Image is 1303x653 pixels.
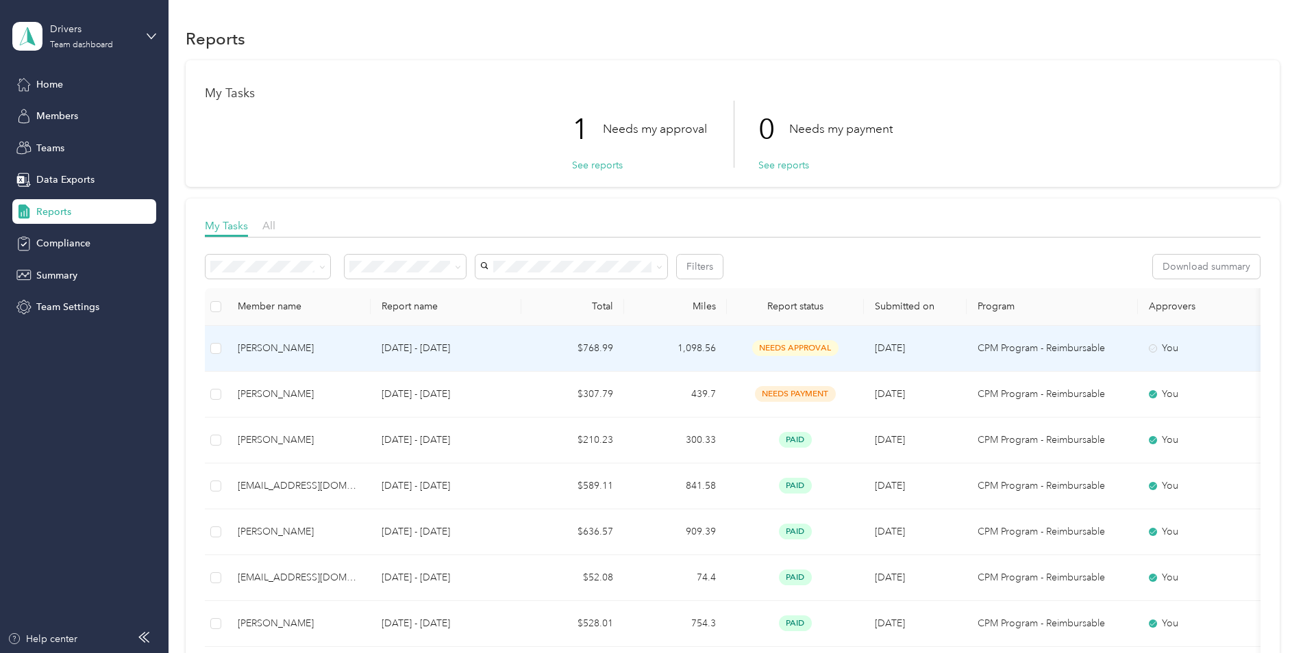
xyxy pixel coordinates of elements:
span: [DATE] [875,388,905,400]
p: [DATE] - [DATE] [382,387,510,402]
span: paid [779,524,812,539]
td: 439.7 [624,372,727,418]
td: 909.39 [624,509,727,555]
td: CPM Program - Reimbursable [967,463,1138,509]
span: paid [779,569,812,585]
td: CPM Program - Reimbursable [967,418,1138,463]
span: [DATE] [875,342,905,354]
div: You [1149,478,1264,494]
td: $307.79 [521,372,624,418]
button: Filters [677,255,723,279]
td: $528.01 [521,601,624,647]
span: Reports [36,205,71,219]
div: Miles [635,300,716,312]
div: [EMAIL_ADDRESS][DOMAIN_NAME] [238,570,360,585]
p: CPM Program - Reimbursable [978,433,1127,448]
span: paid [779,432,812,448]
th: Member name [227,288,371,326]
span: My Tasks [205,219,248,232]
p: CPM Program - Reimbursable [978,616,1127,631]
p: [DATE] - [DATE] [382,570,510,585]
button: Help center [8,632,77,646]
td: 841.58 [624,463,727,509]
p: [DATE] - [DATE] [382,433,510,448]
td: $210.23 [521,418,624,463]
div: [PERSON_NAME] [238,387,360,402]
td: CPM Program - Reimbursable [967,326,1138,372]
th: Approvers [1138,288,1275,326]
p: [DATE] - [DATE] [382,616,510,631]
div: [PERSON_NAME] [238,433,360,448]
h1: Reports [186,31,245,46]
div: [PERSON_NAME] [238,524,360,539]
span: [DATE] [875,617,905,629]
iframe: Everlance-gr Chat Button Frame [1226,576,1303,653]
p: CPM Program - Reimbursable [978,387,1127,402]
td: CPM Program - Reimbursable [967,555,1138,601]
div: You [1149,341,1264,356]
span: [DATE] [875,526,905,537]
span: Report status [738,300,853,312]
span: needs payment [755,386,836,402]
span: Home [36,77,63,92]
div: [PERSON_NAME] [238,341,360,356]
button: Download summary [1153,255,1260,279]
button: See reports [572,158,623,172]
td: CPM Program - Reimbursable [967,372,1138,418]
span: needs approval [752,340,839,356]
td: CPM Program - Reimbursable [967,509,1138,555]
p: CPM Program - Reimbursable [978,478,1127,494]
td: $768.99 [521,326,624,372]
span: paid [779,478,812,494]
span: paid [779,615,812,631]
th: Report name [371,288,521,326]
th: Submitted on [864,288,967,326]
td: $52.08 [521,555,624,601]
div: You [1149,387,1264,402]
div: Team dashboard [50,41,113,49]
span: Data Exports [36,172,95,187]
p: 0 [758,101,789,158]
p: Needs my payment [789,120,893,138]
td: 74.4 [624,555,727,601]
td: $636.57 [521,509,624,555]
th: Program [967,288,1138,326]
p: [DATE] - [DATE] [382,341,510,356]
span: [DATE] [875,434,905,446]
p: CPM Program - Reimbursable [978,570,1127,585]
p: CPM Program - Reimbursable [978,341,1127,356]
div: You [1149,570,1264,585]
p: Needs my approval [603,120,707,138]
p: [DATE] - [DATE] [382,524,510,539]
td: 1,098.56 [624,326,727,372]
div: You [1149,433,1264,448]
div: Member name [238,300,360,312]
h1: My Tasks [205,86,1261,101]
span: Compliance [36,236,90,251]
span: [DATE] [875,480,905,491]
td: 300.33 [624,418,727,463]
p: [DATE] - [DATE] [382,478,510,494]
span: Summary [36,268,77,283]
div: Drivers [50,22,136,36]
div: You [1149,616,1264,631]
td: 754.3 [624,601,727,647]
div: You [1149,524,1264,539]
span: Team Settings [36,300,99,314]
td: CPM Program - Reimbursable [967,601,1138,647]
span: Members [36,109,78,123]
span: Teams [36,141,64,155]
td: $589.11 [521,463,624,509]
span: [DATE] [875,572,905,583]
div: [PERSON_NAME] [238,616,360,631]
div: Total [532,300,613,312]
p: 1 [572,101,603,158]
span: All [262,219,275,232]
p: CPM Program - Reimbursable [978,524,1127,539]
button: See reports [758,158,809,172]
div: [EMAIL_ADDRESS][DOMAIN_NAME] [238,478,360,494]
